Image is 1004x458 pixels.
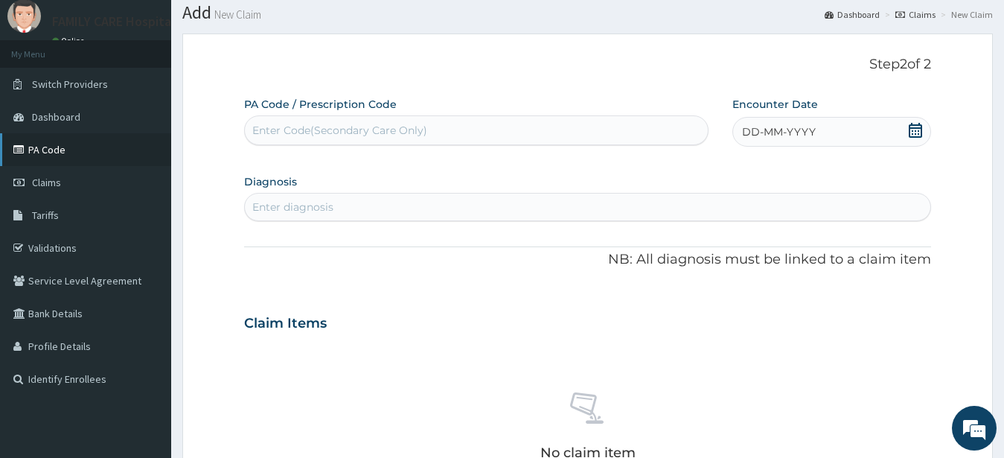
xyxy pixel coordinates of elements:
span: DD-MM-YYYY [742,124,816,139]
p: FAMILY CARE Hospital [52,15,175,28]
span: Claims [32,176,61,189]
img: d_794563401_company_1708531726252_794563401 [28,74,60,112]
div: Minimize live chat window [244,7,280,43]
span: Switch Providers [32,77,108,91]
div: Chat with us now [77,83,250,103]
a: Dashboard [825,8,880,21]
li: New Claim [937,8,993,21]
div: Enter Code(Secondary Care Only) [252,123,427,138]
a: Claims [895,8,936,21]
div: Enter diagnosis [252,200,333,214]
h3: Claim Items [244,316,327,332]
p: NB: All diagnosis must be linked to a claim item [244,250,932,270]
label: PA Code / Prescription Code [244,97,397,112]
a: Online [52,36,88,46]
span: We're online! [86,136,205,286]
p: Step 2 of 2 [244,57,932,73]
span: Tariffs [32,209,59,222]
label: Diagnosis [244,174,297,189]
h1: Add [182,3,993,22]
span: Dashboard [32,110,80,124]
label: Encounter Date [732,97,818,112]
small: New Claim [211,9,261,20]
textarea: Type your message and hit 'Enter' [7,302,284,354]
